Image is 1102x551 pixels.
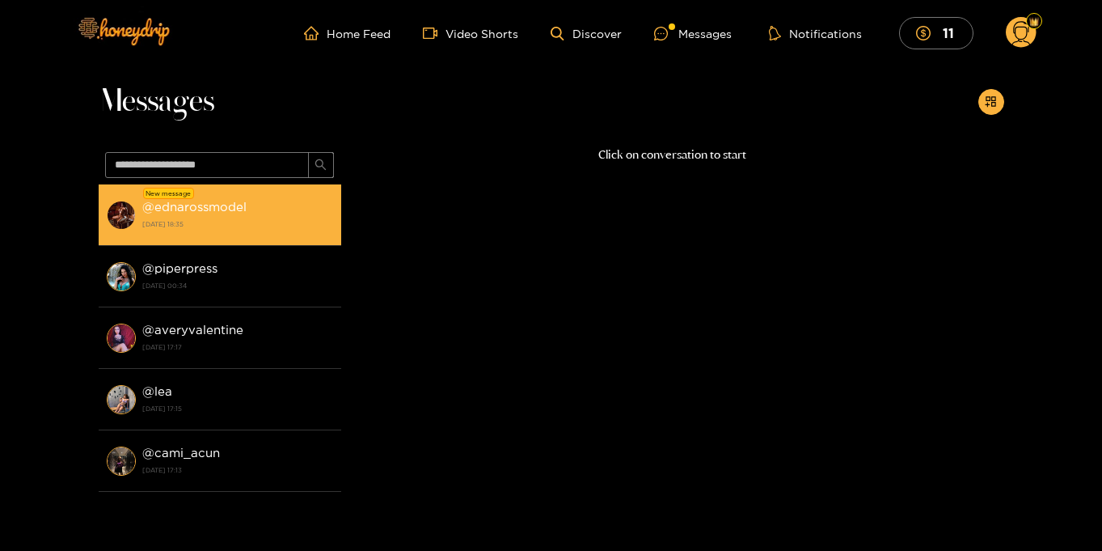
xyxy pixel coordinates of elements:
mark: 11 [940,24,956,41]
div: Messages [654,24,732,43]
button: Notifications [764,25,867,41]
a: Video Shorts [423,26,518,40]
div: New message [143,188,194,199]
strong: @ averyvalentine [142,323,243,337]
button: search [308,152,334,178]
button: appstore-add [978,89,1004,115]
strong: [DATE] 17:13 [142,463,333,477]
span: dollar [916,26,939,40]
span: home [304,26,327,40]
span: video-camera [423,26,445,40]
button: 11 [899,17,973,49]
strong: [DATE] 17:15 [142,401,333,416]
span: search [315,159,327,172]
a: Home Feed [304,26,391,40]
img: Fan Level [1029,17,1039,27]
strong: [DATE] 00:34 [142,278,333,293]
strong: @ piperpress [142,261,217,275]
strong: @ cami_acun [142,446,220,460]
strong: @ lea [142,384,172,398]
span: appstore-add [985,95,997,109]
strong: [DATE] 18:35 [142,217,333,231]
img: conversation [107,262,136,291]
img: conversation [107,447,136,476]
img: conversation [107,201,136,230]
strong: @ ednarossmodel [142,200,247,214]
img: conversation [107,324,136,353]
strong: [DATE] 17:17 [142,340,333,354]
span: Messages [99,83,214,121]
a: Discover [551,27,621,40]
p: Click on conversation to start [341,146,1004,164]
img: conversation [107,385,136,414]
